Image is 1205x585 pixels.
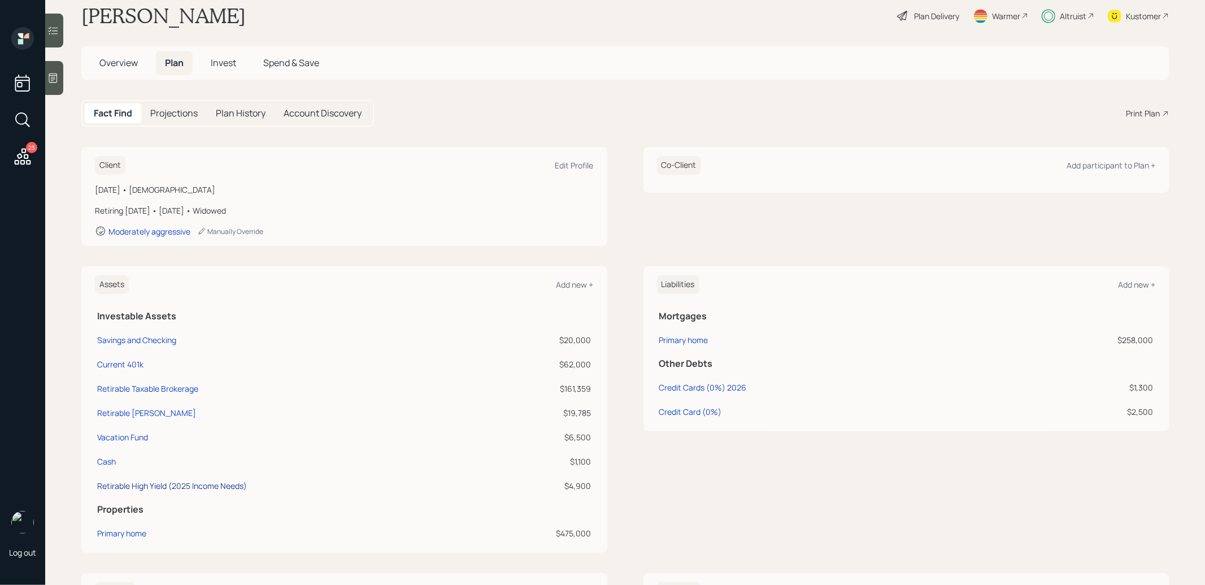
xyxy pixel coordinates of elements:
[97,334,176,346] div: Savings and Checking
[659,358,1154,369] h5: Other Debts
[108,226,190,237] div: Moderately aggressive
[197,227,263,236] div: Manually Override
[659,406,722,418] div: Credit Card (0%)
[97,383,198,395] div: Retirable Taxable Brokerage
[1126,107,1160,119] div: Print Plan
[11,511,34,534] img: treva-nostdahl-headshot.png
[284,108,362,119] h5: Account Discovery
[95,156,125,175] h6: Client
[1060,10,1086,22] div: Altruist
[555,160,594,171] div: Edit Profile
[556,279,594,290] div: Add new +
[9,547,36,558] div: Log out
[97,311,591,322] h5: Investable Assets
[97,504,591,515] h5: Properties
[494,407,591,419] div: $19,785
[211,57,236,69] span: Invest
[81,3,246,28] h1: [PERSON_NAME]
[494,358,591,370] div: $62,000
[494,527,591,539] div: $475,000
[494,383,591,395] div: $161,359
[97,407,196,419] div: Retirable [PERSON_NAME]
[494,480,591,492] div: $4,900
[1006,334,1153,346] div: $258,000
[494,431,591,443] div: $6,500
[659,382,747,393] div: Credit Cards (0%) 2026
[94,108,132,119] h5: Fact Find
[97,527,146,539] div: Primary home
[659,311,1154,322] h5: Mortgages
[659,334,708,346] div: Primary home
[95,184,594,196] div: [DATE] • [DEMOGRAPHIC_DATA]
[95,205,594,216] div: Retiring [DATE] • [DATE] • Widowed
[1006,406,1153,418] div: $2,500
[97,431,148,443] div: Vacation Fund
[1006,382,1153,393] div: $1,300
[1126,10,1161,22] div: Kustomer
[150,108,198,119] h5: Projections
[263,57,319,69] span: Spend & Save
[95,275,129,294] h6: Assets
[1067,160,1155,171] div: Add participant to Plan +
[657,275,699,294] h6: Liabilities
[97,456,116,467] div: Cash
[494,456,591,467] div: $1,100
[99,57,138,69] span: Overview
[494,334,591,346] div: $20,000
[26,142,37,153] div: 23
[914,10,959,22] div: Plan Delivery
[97,480,247,492] div: Retirable High Yield (2025 Income Needs)
[657,156,701,175] h6: Co-Client
[97,358,143,370] div: Current 401k
[992,10,1020,22] div: Warmer
[1118,279,1155,290] div: Add new +
[165,57,184,69] span: Plan
[216,108,266,119] h5: Plan History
